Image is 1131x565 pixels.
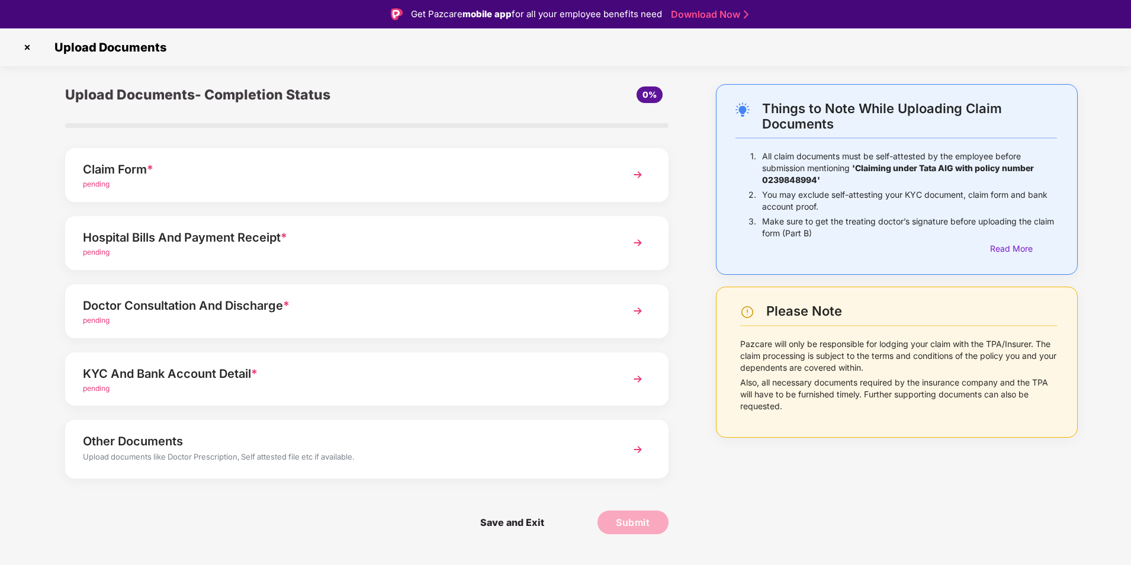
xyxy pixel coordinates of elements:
[627,300,648,322] img: svg+xml;base64,PHN2ZyBpZD0iTmV4dCIgeG1sbnM9Imh0dHA6Ly93d3cudzMub3JnLzIwMDAvc3ZnIiB3aWR0aD0iMzYiIG...
[740,338,1057,374] p: Pazcare will only be responsible for lodging your claim with the TPA/Insurer. The claim processin...
[642,89,657,99] span: 0%
[740,305,754,319] img: svg+xml;base64,PHN2ZyBpZD0iV2FybmluZ18tXzI0eDI0IiBkYXRhLW5hbWU9Ildhcm5pbmcgLSAyNHgyNCIgeG1sbnM9Im...
[671,8,745,21] a: Download Now
[750,150,756,186] p: 1.
[411,7,662,21] div: Get Pazcare for all your employee benefits need
[735,102,750,117] img: svg+xml;base64,PHN2ZyB4bWxucz0iaHR0cDovL3d3dy53My5vcmcvMjAwMC9zdmciIHdpZHRoPSIyNC4wOTMiIGhlaWdodD...
[391,8,403,20] img: Logo
[65,84,467,105] div: Upload Documents- Completion Status
[762,163,1034,185] b: 'Claiming under Tata AIG with policy number 0239848994'
[762,189,1057,213] p: You may exclude self-attesting your KYC document, claim form and bank account proof.
[18,38,37,57] img: svg+xml;base64,PHN2ZyBpZD0iQ3Jvc3MtMzJ4MzIiIHhtbG5zPSJodHRwOi8vd3d3LnczLm9yZy8yMDAwL3N2ZyIgd2lkdG...
[83,248,110,256] span: pending
[83,364,603,383] div: KYC And Bank Account Detail
[83,316,110,325] span: pending
[83,160,603,179] div: Claim Form
[597,511,669,534] button: Submit
[762,216,1057,239] p: Make sure to get the treating doctor’s signature before uploading the claim form (Part B)
[83,384,110,393] span: pending
[83,179,110,188] span: pending
[627,439,648,460] img: svg+xml;base64,PHN2ZyBpZD0iTmV4dCIgeG1sbnM9Imh0dHA6Ly93d3cudzMub3JnLzIwMDAvc3ZnIiB3aWR0aD0iMzYiIG...
[83,228,603,247] div: Hospital Bills And Payment Receipt
[43,40,172,54] span: Upload Documents
[744,8,748,21] img: Stroke
[627,368,648,390] img: svg+xml;base64,PHN2ZyBpZD0iTmV4dCIgeG1sbnM9Imh0dHA6Ly93d3cudzMub3JnLzIwMDAvc3ZnIiB3aWR0aD0iMzYiIG...
[762,101,1057,131] div: Things to Note While Uploading Claim Documents
[748,216,756,239] p: 3.
[627,164,648,185] img: svg+xml;base64,PHN2ZyBpZD0iTmV4dCIgeG1sbnM9Imh0dHA6Ly93d3cudzMub3JnLzIwMDAvc3ZnIiB3aWR0aD0iMzYiIG...
[462,8,512,20] strong: mobile app
[748,189,756,213] p: 2.
[766,303,1057,319] div: Please Note
[83,432,603,451] div: Other Documents
[762,150,1057,186] p: All claim documents must be self-attested by the employee before submission mentioning
[990,242,1057,255] div: Read More
[627,232,648,253] img: svg+xml;base64,PHN2ZyBpZD0iTmV4dCIgeG1sbnM9Imh0dHA6Ly93d3cudzMub3JnLzIwMDAvc3ZnIiB3aWR0aD0iMzYiIG...
[468,511,556,534] span: Save and Exit
[83,451,603,466] div: Upload documents like Doctor Prescription, Self attested file etc if available.
[83,296,603,315] div: Doctor Consultation And Discharge
[740,377,1057,412] p: Also, all necessary documents required by the insurance company and the TPA will have to be furni...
